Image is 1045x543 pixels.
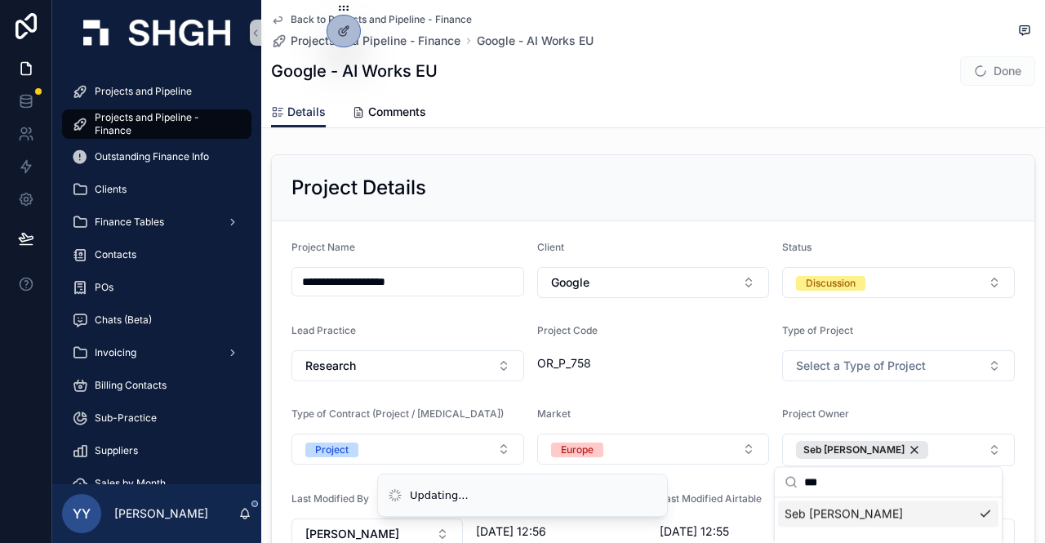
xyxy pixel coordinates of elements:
span: Type of Contract (Project / [MEDICAL_DATA]) [291,407,504,420]
div: scrollable content [52,65,261,484]
span: Comments [368,104,426,120]
a: Details [271,97,326,128]
button: Select Button [782,267,1015,298]
div: Updating... [410,487,469,504]
img: App logo [83,20,230,46]
span: Projects and Pipeline - Finance [291,33,460,49]
a: Finance Tables [62,207,251,237]
span: Google [551,274,589,291]
span: Finance Tables [95,216,164,229]
a: Projects and Pipeline - Finance [62,109,251,139]
span: OR_P_758 [537,355,770,372]
span: Seb [PERSON_NAME] [785,505,903,522]
a: Projects and Pipeline - Finance [271,33,460,49]
button: Select Button [782,434,1015,466]
a: Sales by Month [62,469,251,498]
a: Back to Projects and Pipeline - Finance [271,13,472,26]
span: Market [537,407,571,420]
button: Select Button [291,434,524,465]
button: Select Button [291,350,524,381]
span: Client [537,241,564,253]
span: Chats (Beta) [95,314,152,327]
a: Suppliers [62,436,251,465]
div: Project [315,443,349,457]
div: Europe [561,443,594,457]
h2: Project Details [291,175,426,201]
span: Clients [95,183,127,196]
span: Research [305,358,356,374]
h1: Google - AI Works EU [271,60,438,82]
span: Contacts [95,248,136,261]
span: [DATE] 12:55 [660,523,831,540]
p: [PERSON_NAME] [114,505,208,522]
a: Projects and Pipeline [62,77,251,106]
a: Google - AI Works EU [477,33,594,49]
button: Select Button [782,350,1015,381]
span: Status [782,241,812,253]
a: Billing Contacts [62,371,251,400]
span: Suppliers [95,444,138,457]
span: Last Modified By [291,492,369,505]
span: Project Owner [782,407,849,420]
span: Seb [PERSON_NAME] [803,443,905,456]
a: Chats (Beta) [62,305,251,335]
span: [PERSON_NAME] [305,526,399,542]
span: POs [95,281,113,294]
span: Select a Type of Project [796,358,926,374]
span: Invoicing [95,346,136,359]
a: Clients [62,175,251,204]
span: Project Name [291,241,355,253]
button: Select Button [537,434,770,465]
span: Project Code [537,324,598,336]
span: Projects and Pipeline - Finance [95,111,235,137]
span: [DATE] 12:56 [476,523,647,540]
span: Back to Projects and Pipeline - Finance [291,13,472,26]
span: Type of Project [782,324,853,336]
a: Comments [352,97,426,130]
span: Sales by Month [95,477,166,490]
span: Outstanding Finance Info [95,150,209,163]
span: Last Modified Airtable [660,492,762,505]
span: Details [287,104,326,120]
span: Lead Practice [291,324,356,336]
div: Discussion [806,276,856,291]
button: Unselect 27 [796,441,928,459]
a: Sub-Practice [62,403,251,433]
button: Unselect EUROPE [551,441,603,457]
button: Select Button [537,267,770,298]
a: Outstanding Finance Info [62,142,251,171]
span: YY [73,504,91,523]
span: Billing Contacts [95,379,167,392]
span: Projects and Pipeline [95,85,192,98]
a: Invoicing [62,338,251,367]
span: Sub-Practice [95,412,157,425]
a: POs [62,273,251,302]
a: Contacts [62,240,251,269]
